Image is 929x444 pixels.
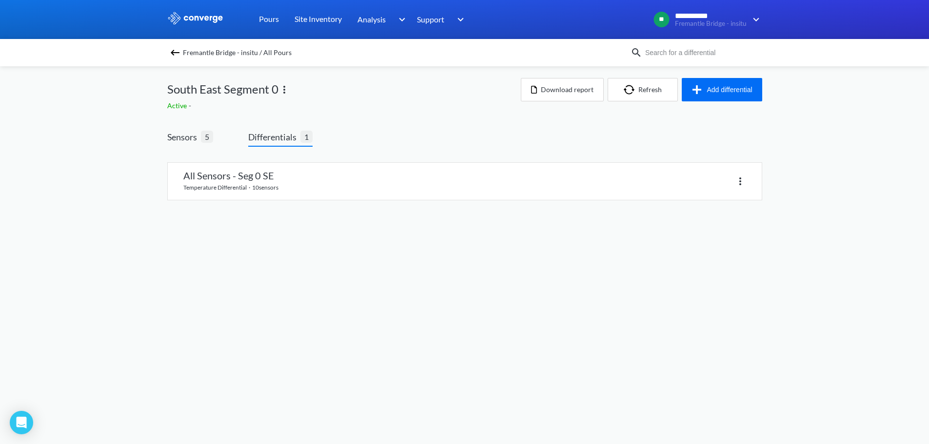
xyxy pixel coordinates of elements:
span: Active [167,101,189,110]
img: downArrow.svg [392,14,408,25]
img: more.svg [278,84,290,96]
button: Download report [521,78,604,101]
img: icon-search.svg [631,47,642,58]
span: Fremantle Bridge - insitu / All Pours [183,46,292,59]
button: Refresh [608,78,678,101]
span: Fremantle Bridge - insitu [675,20,747,27]
span: - [189,101,193,110]
img: icon-plus.svg [691,84,707,96]
span: Support [417,13,444,25]
img: downArrow.svg [451,14,467,25]
span: Differentials [248,130,300,144]
img: downArrow.svg [747,14,762,25]
img: backspace.svg [169,47,181,58]
span: Analysis [357,13,386,25]
span: 1 [300,131,313,143]
div: Open Intercom Messenger [10,411,33,434]
span: Sensors [167,130,201,144]
span: South East Segment 0 [167,80,278,98]
img: more.svg [734,175,746,187]
button: Add differential [682,78,762,101]
img: logo_ewhite.svg [167,12,224,24]
span: 5 [201,131,213,143]
img: icon-file.svg [531,86,537,94]
img: icon-refresh.svg [624,85,638,95]
input: Search for a differential [642,47,760,58]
